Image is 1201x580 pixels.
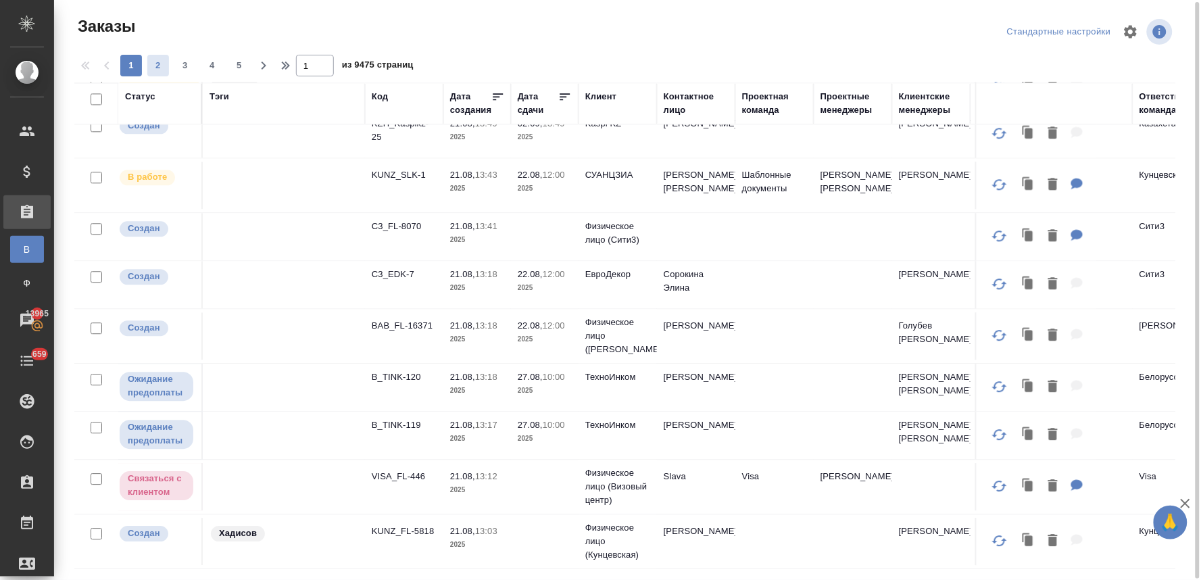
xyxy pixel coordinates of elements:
[585,466,650,507] p: Физическое лицо (Визовый центр)
[971,110,1133,158] td: (KZ) ТОО «Атлас Лэнгвидж Сервисез»
[983,470,1016,502] button: Обновить
[3,344,51,378] a: 659
[210,90,229,103] div: Тэги
[128,119,160,132] p: Создан
[657,364,735,411] td: [PERSON_NAME]
[450,281,504,295] p: 2025
[475,170,497,180] p: 13:43
[585,168,650,182] p: СУАНЦЗИА
[372,268,437,281] p: C3_EDK-7
[475,269,497,279] p: 13:18
[201,55,223,76] button: 4
[1016,473,1041,500] button: Клонировать
[372,319,437,333] p: BAB_FL-16371
[899,90,964,117] div: Клиентские менеджеры
[475,221,497,231] p: 13:41
[450,90,491,117] div: Дата создания
[518,269,543,279] p: 22.08,
[210,525,358,543] div: Хадисов
[450,432,504,445] p: 2025
[518,182,572,195] p: 2025
[128,170,167,184] p: В работе
[657,518,735,565] td: [PERSON_NAME]
[971,261,1133,308] td: (МБ) ООО "Монблан"
[1064,222,1090,250] button: Для КМ: от КВ ВУ 2 шт тадж - рус НЗ, сегодня
[814,463,892,510] td: [PERSON_NAME]
[1041,222,1064,250] button: Удалить
[1041,421,1064,449] button: Удалить
[118,525,195,543] div: Выставляется автоматически при создании заказа
[128,270,160,283] p: Создан
[971,412,1133,459] td: (МБ) ООО "Монблан"
[518,320,543,331] p: 22.08,
[983,370,1016,403] button: Обновить
[543,372,565,382] p: 10:00
[450,320,475,331] p: 21.08,
[450,420,475,430] p: 21.08,
[585,268,650,281] p: ЕвроДекор
[657,110,735,158] td: [PERSON_NAME]
[450,384,504,397] p: 2025
[585,90,616,103] div: Клиент
[128,472,185,499] p: Связаться с клиентом
[228,59,250,72] span: 5
[657,312,735,360] td: [PERSON_NAME]
[17,276,37,290] span: Ф
[475,320,497,331] p: 13:18
[201,59,223,72] span: 4
[1114,16,1147,48] span: Настроить таблицу
[174,55,196,76] button: 3
[1154,506,1187,539] button: 🙏
[475,526,497,536] p: 13:03
[450,483,504,497] p: 2025
[147,55,169,76] button: 2
[1041,527,1064,555] button: Удалить
[128,420,185,448] p: Ожидание предоплаты
[892,261,971,308] td: [PERSON_NAME]
[450,233,504,247] p: 2025
[892,412,971,459] td: [PERSON_NAME] [PERSON_NAME]
[174,59,196,72] span: 3
[585,521,650,562] p: Физическое лицо (Кунцевская)
[814,162,892,209] td: [PERSON_NAME] [PERSON_NAME]
[118,168,195,187] div: Выставляет ПМ после принятия заказа от КМа
[128,527,160,540] p: Создан
[1016,527,1041,555] button: Клонировать
[219,527,257,540] p: Хадисов
[585,370,650,384] p: ТехноИнком
[10,236,44,263] a: В
[657,412,735,459] td: [PERSON_NAME]
[1016,171,1041,199] button: Клонировать
[657,162,735,209] td: [PERSON_NAME] [PERSON_NAME]
[585,316,650,356] p: Физическое лицо ([PERSON_NAME])
[450,170,475,180] p: 21.08,
[657,463,735,510] td: Slava
[983,117,1016,149] button: Обновить
[892,518,971,565] td: [PERSON_NAME]
[450,538,504,552] p: 2025
[892,110,971,158] td: [PERSON_NAME]
[971,162,1133,209] td: (МБ) ООО "Монблан"
[518,384,572,397] p: 2025
[518,90,558,117] div: Дата сдачи
[118,268,195,286] div: Выставляется автоматически при создании заказа
[450,130,504,144] p: 2025
[820,90,885,117] div: Проектные менеджеры
[118,117,195,135] div: Выставляется автоматически при создании заказа
[450,526,475,536] p: 21.08,
[518,170,543,180] p: 22.08,
[450,269,475,279] p: 21.08,
[983,168,1016,201] button: Обновить
[735,162,814,209] td: Шаблонные документы
[971,213,1133,260] td: (МБ) ООО "Монблан"
[475,372,497,382] p: 13:18
[228,55,250,76] button: 5
[1041,322,1064,349] button: Удалить
[585,220,650,247] p: Физическое лицо (Сити3)
[1147,19,1175,45] span: Посмотреть информацию
[450,471,475,481] p: 21.08,
[1016,421,1041,449] button: Клонировать
[983,268,1016,300] button: Обновить
[971,364,1133,411] td: (МБ) ООО "Монблан"
[118,319,195,337] div: Выставляется автоматически при создании заказа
